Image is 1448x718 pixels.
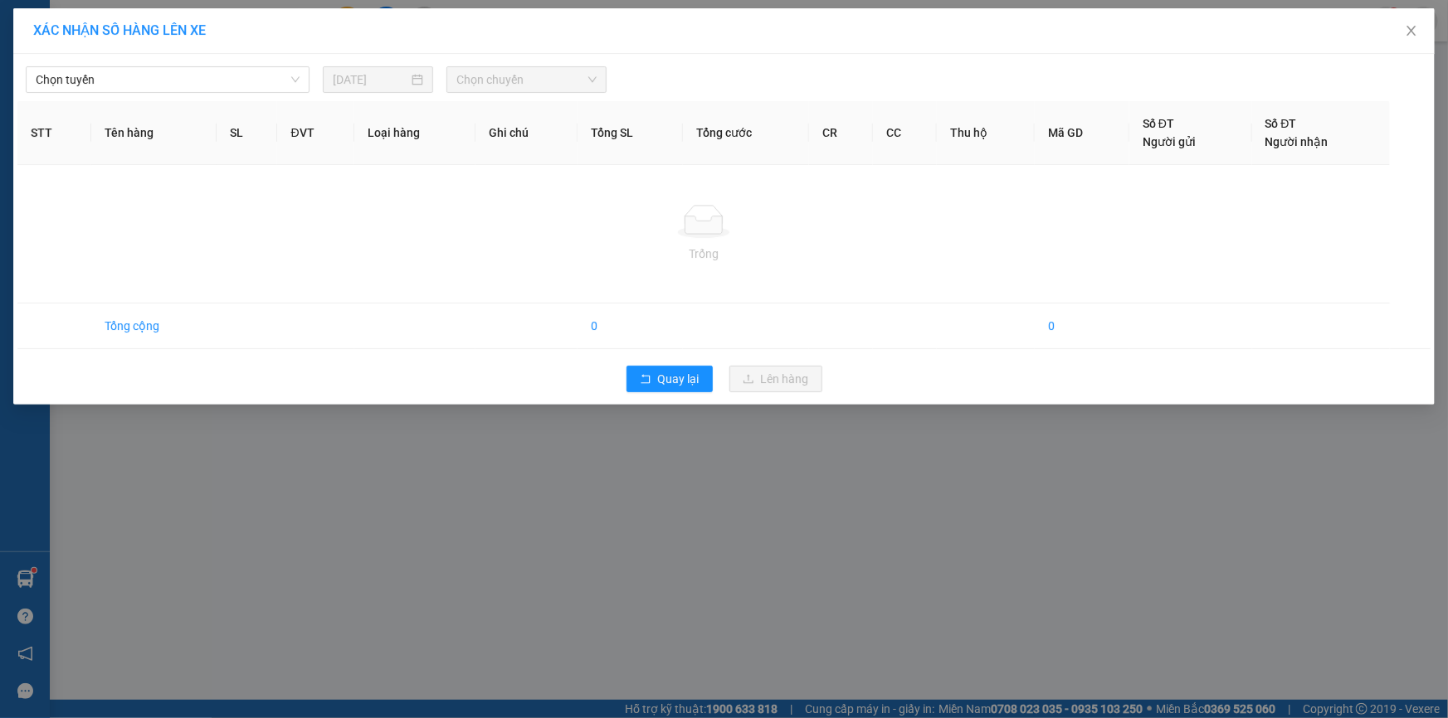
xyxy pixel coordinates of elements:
[578,303,684,349] td: 0
[937,101,1035,165] th: Thu hộ
[217,101,278,165] th: SL
[17,101,91,165] th: STT
[809,101,873,165] th: CR
[1265,135,1329,148] span: Người nhận
[8,65,27,147] img: logo
[39,13,153,67] strong: CHUYỂN PHÁT NHANH HK BUSLINES
[1405,24,1418,37] span: close
[354,101,475,165] th: Loại hàng
[578,101,684,165] th: Tổng SL
[1035,101,1129,165] th: Mã GD
[683,101,809,165] th: Tổng cước
[475,101,578,165] th: Ghi chú
[277,101,353,165] th: ĐVT
[333,70,408,89] input: 13/08/2025
[1143,117,1174,130] span: Số ĐT
[1143,135,1196,148] span: Người gửi
[1265,117,1297,130] span: Số ĐT
[1035,303,1129,349] td: 0
[31,70,161,123] span: SAPA, LÀO CAI ↔ [GEOGRAPHIC_DATA]
[37,97,162,123] span: ↔ [GEOGRAPHIC_DATA]
[33,22,206,38] span: XÁC NHẬN SỐ HÀNG LÊN XE
[658,370,700,388] span: Quay lại
[873,101,937,165] th: CC
[164,119,275,137] span: HUE1308250078
[91,101,217,165] th: Tên hàng
[36,67,300,92] span: Chọn tuyến
[640,373,651,386] span: rollback
[626,366,713,392] button: rollbackQuay lại
[456,67,597,92] span: Chọn chuyến
[729,366,822,392] button: uploadLên hàng
[91,303,217,349] td: Tổng cộng
[1388,8,1435,55] button: Close
[31,84,161,123] span: ↔ [GEOGRAPHIC_DATA]
[31,245,1377,263] div: Trống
